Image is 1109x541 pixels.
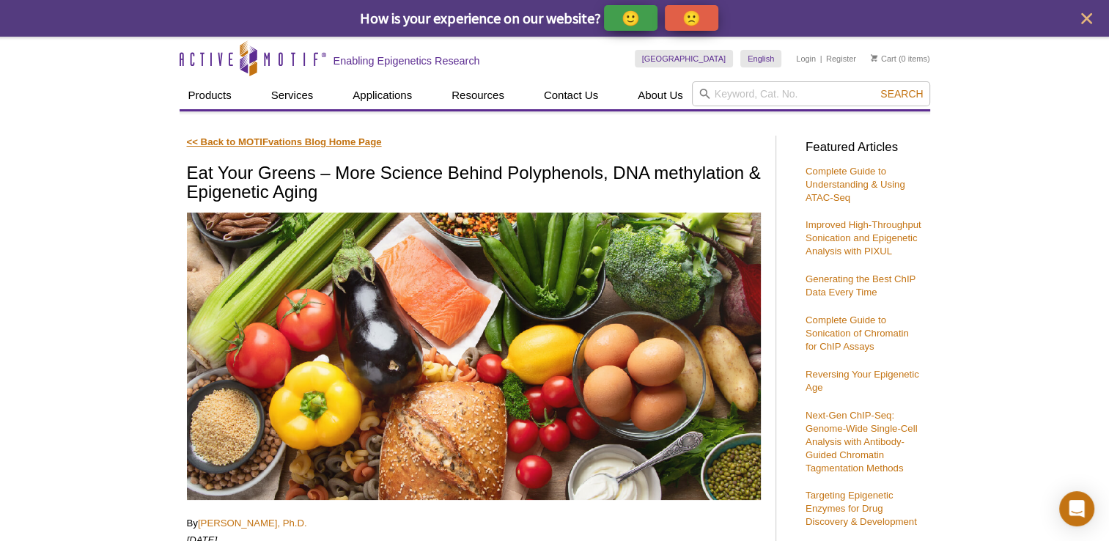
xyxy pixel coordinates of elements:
[262,81,323,109] a: Services
[806,369,919,393] a: Reversing Your Epigenetic Age
[535,81,607,109] a: Contact Us
[635,50,734,67] a: [GEOGRAPHIC_DATA]
[806,273,915,298] a: Generating the Best ChIP Data Every Time
[806,490,917,527] a: Targeting Epigenetic Enzymes for Drug Discovery & Development
[806,410,917,474] a: Next-Gen ChIP-Seq: Genome-Wide Single-Cell Analysis with Antibody-Guided Chromatin Tagmentation M...
[806,141,923,154] h3: Featured Articles
[629,81,692,109] a: About Us
[1077,10,1096,28] button: close
[826,54,856,64] a: Register
[180,81,240,109] a: Products
[360,9,601,27] span: How is your experience on our website?
[187,517,761,530] p: By
[806,314,909,352] a: Complete Guide to Sonication of Chromatin for ChIP Assays
[876,87,927,100] button: Search
[796,54,816,64] a: Login
[871,54,896,64] a: Cart
[871,54,877,62] img: Your Cart
[334,54,480,67] h2: Enabling Epigenetics Research
[1059,491,1094,526] div: Open Intercom Messenger
[871,50,930,67] li: (0 items)
[344,81,421,109] a: Applications
[806,219,921,257] a: Improved High-Throughput Sonication and Epigenetic Analysis with PIXUL
[740,50,781,67] a: English
[187,163,761,204] h1: Eat Your Greens – More Science Behind Polyphenols, DNA methylation & Epigenetic Aging
[198,518,307,529] a: [PERSON_NAME], Ph.D.
[820,50,822,67] li: |
[880,88,923,100] span: Search
[806,166,905,203] a: Complete Guide to Understanding & Using ATAC-Seq
[692,81,930,106] input: Keyword, Cat. No.
[682,9,701,27] p: 🙁
[622,9,640,27] p: 🙂
[187,213,761,500] img: A table spread with vegetables and various food.
[443,81,513,109] a: Resources
[187,136,382,147] a: << Back to MOTIFvations Blog Home Page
